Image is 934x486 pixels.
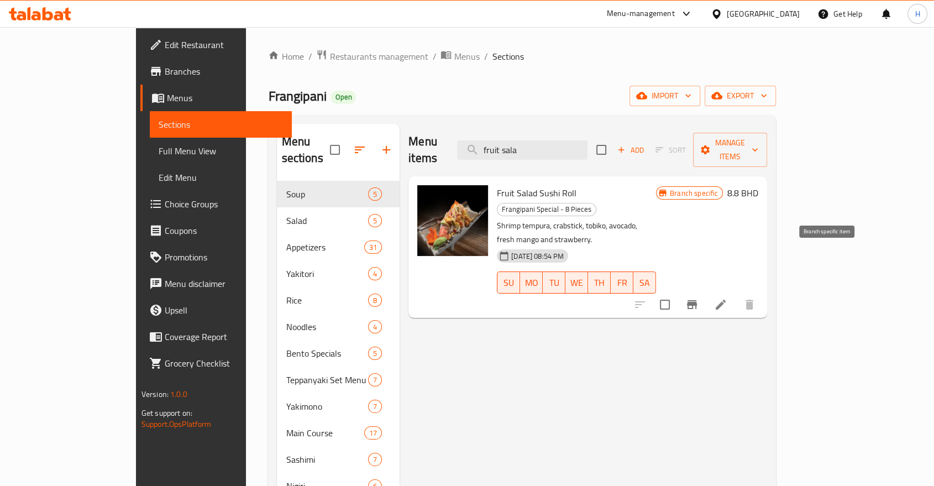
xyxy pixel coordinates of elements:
div: Appetizers31 [277,234,400,260]
div: items [368,294,382,307]
a: Coupons [140,217,292,244]
div: Yakitori4 [277,260,400,287]
span: Branch specific [665,188,722,198]
span: SU [502,275,516,291]
div: Noodles4 [277,313,400,340]
span: Sections [159,118,283,131]
span: Edit Menu [159,171,283,184]
div: items [368,187,382,201]
a: Menus [440,49,479,64]
button: Manage items [693,133,767,167]
button: TH [588,271,611,294]
span: Manage items [702,136,758,164]
span: 1.0.0 [170,387,187,401]
span: Frangipani Special - 8 Pieces [497,203,596,216]
span: Menus [167,91,283,104]
span: Select section first [648,142,693,159]
a: Sections [150,111,292,138]
a: Upsell [140,297,292,323]
span: Menus [454,50,479,63]
span: Appetizers [286,241,364,254]
div: items [368,267,382,280]
button: MO [520,271,543,294]
span: 7 [369,454,381,465]
span: Promotions [165,250,283,264]
a: Promotions [140,244,292,270]
span: Coverage Report [165,330,283,343]
div: Rice8 [277,287,400,313]
button: import [629,86,700,106]
a: Full Menu View [150,138,292,164]
div: items [368,400,382,413]
span: TH [592,275,606,291]
a: Restaurants management [316,49,428,64]
button: delete [736,291,763,318]
span: Yakimono [286,400,368,413]
span: 4 [369,269,381,279]
span: Menu disclaimer [165,277,283,290]
span: Coupons [165,224,283,237]
span: Noodles [286,320,368,333]
span: Select all sections [323,138,347,161]
span: 31 [365,242,381,253]
span: Sort sections [347,137,373,163]
button: SA [633,271,656,294]
a: Branches [140,58,292,85]
span: Select to update [653,293,676,316]
span: MO [524,275,538,291]
div: Salad5 [277,207,400,234]
span: 5 [369,189,381,200]
span: Soup [286,187,368,201]
span: TU [547,275,561,291]
span: [DATE] 08:54 PM [507,251,568,262]
span: Yakitori [286,267,368,280]
button: export [705,86,776,106]
a: Menu disclaimer [140,270,292,297]
div: items [364,426,382,440]
span: 5 [369,348,381,359]
span: 7 [369,375,381,385]
div: Sashimi7 [277,446,400,473]
span: WE [570,275,584,291]
span: Bento Specials [286,347,368,360]
span: 8 [369,295,381,306]
span: FR [615,275,629,291]
div: Bento Specials5 [277,340,400,367]
span: Rice [286,294,368,307]
div: items [364,241,382,254]
span: Salad [286,214,368,227]
li: / [484,50,487,63]
div: Teppanyaki Set Menu7 [277,367,400,393]
div: Open [330,91,356,104]
span: Grocery Checklist [165,357,283,370]
input: search [457,140,587,160]
div: Menu-management [607,7,675,20]
span: Main Course [286,426,364,440]
nav: breadcrumb [268,49,776,64]
button: TU [543,271,565,294]
span: Restaurants management [329,50,428,63]
a: Grocery Checklist [140,350,292,377]
span: Upsell [165,304,283,317]
span: 4 [369,322,381,332]
li: / [432,50,436,63]
span: Add [616,144,646,156]
span: Edit Restaurant [165,38,283,51]
span: Sashimi [286,453,368,466]
span: Teppanyaki Set Menu [286,373,368,386]
div: Main Course17 [277,420,400,446]
span: 5 [369,216,381,226]
span: Fruit Salad Sushi Roll [497,185,576,201]
span: Version: [141,387,169,401]
button: WE [565,271,588,294]
div: items [368,214,382,227]
span: Select section [590,138,613,161]
img: Fruit Salad Sushi Roll [417,185,488,256]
